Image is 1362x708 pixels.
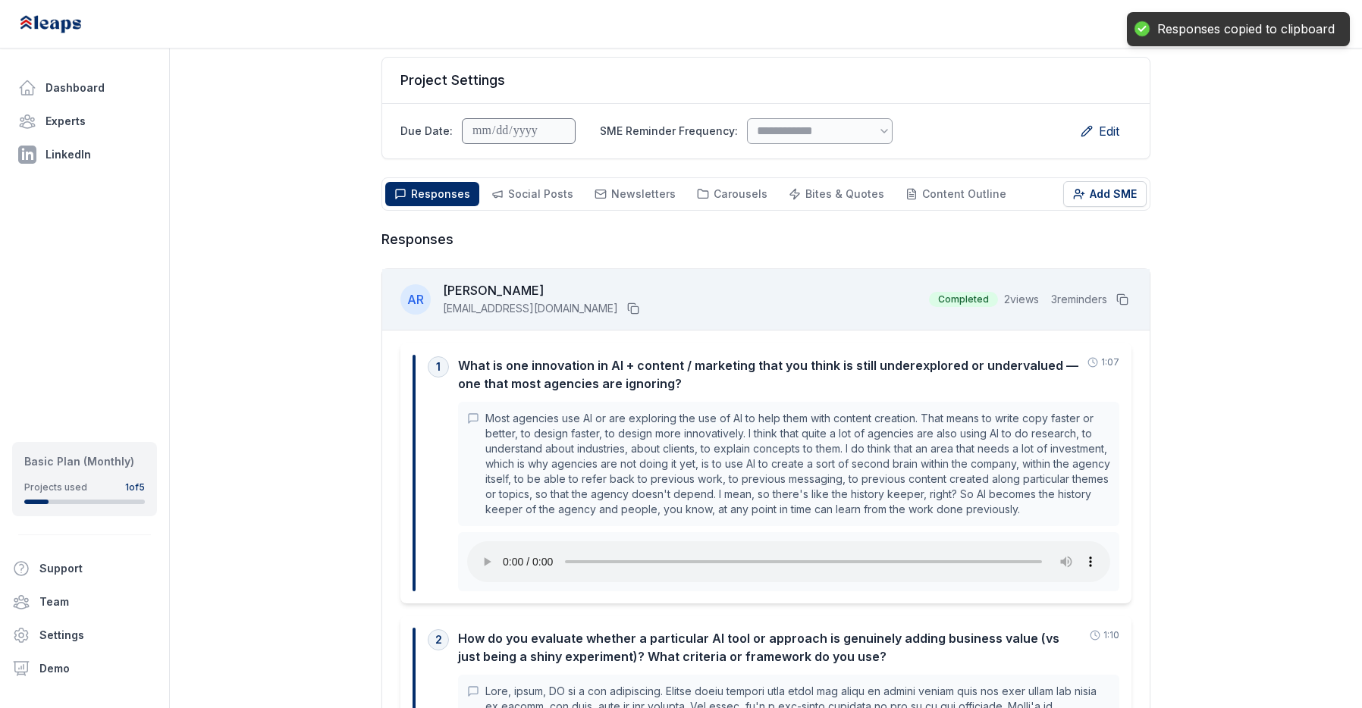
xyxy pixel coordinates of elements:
[1103,629,1119,641] span: 1:10
[922,187,1006,200] span: Content Outline
[600,124,738,139] label: SME Reminder Frequency:
[896,182,1015,206] button: Content Outline
[611,187,676,200] span: Newsletters
[780,182,893,206] button: Bites & Quotes
[12,139,157,170] a: LinkedIn
[458,629,1081,666] p: How do you evaluate whether a particular AI tool or approach is genuinely adding business value (...
[18,8,115,41] img: Leaps
[1069,116,1131,146] button: Edit
[485,411,1110,517] p: Most agencies use AI or are exploring the use of AI to help them with content creation. That mean...
[400,284,431,315] div: AR
[467,541,1110,582] audio: Your browser does not support the audio element.
[482,182,582,206] button: Social Posts
[400,70,1131,91] h2: Project Settings
[1099,122,1119,140] span: Edit
[714,187,767,200] span: Carousels
[929,292,998,307] span: Completed
[6,553,151,584] button: Support
[458,356,1078,393] p: What is one innovation in AI + content / marketing that you think is still underexplored or under...
[6,620,163,650] a: Settings
[1113,290,1131,309] button: Copy all responses
[428,629,449,650] div: 2
[12,73,157,103] a: Dashboard
[1157,21,1335,37] div: Responses copied to clipboard
[688,182,777,206] button: Carousels
[428,356,449,377] div: 1
[24,454,145,469] div: Basic Plan (Monthly)
[6,653,163,684] a: Demo
[125,481,145,493] div: 1 of 5
[508,187,573,200] span: Social Posts
[805,187,884,200] span: Bites & Quotes
[411,187,470,200] span: Responses
[443,281,642,299] h3: [PERSON_NAME]
[1063,181,1147,207] button: Add SME
[1051,292,1107,307] span: 3 reminders
[385,182,479,206] button: Responses
[6,587,163,617] a: Team
[1004,292,1039,307] span: 2 views
[400,124,453,139] label: Due Date:
[24,481,87,493] div: Projects used
[381,229,1150,250] h3: Responses
[585,182,685,206] button: Newsletters
[12,106,157,136] a: Experts
[443,301,618,316] span: [EMAIL_ADDRESS][DOMAIN_NAME]
[1101,356,1119,368] span: 1:07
